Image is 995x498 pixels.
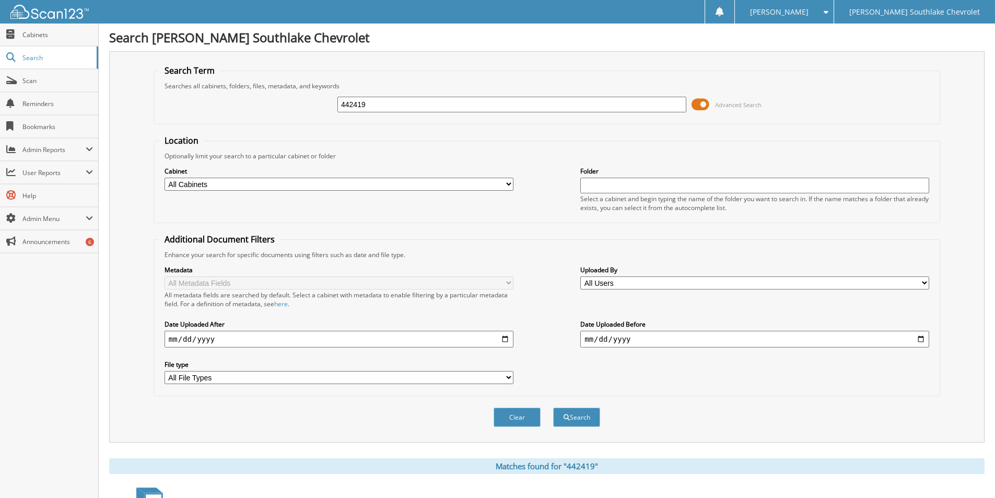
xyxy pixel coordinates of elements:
span: Cabinets [22,30,93,39]
label: Metadata [165,265,513,274]
div: All metadata fields are searched by default. Select a cabinet with metadata to enable filtering b... [165,291,513,308]
button: Clear [494,408,541,427]
label: File type [165,360,513,369]
span: User Reports [22,168,86,177]
span: Search [22,53,91,62]
span: Scan [22,76,93,85]
input: end [580,331,929,348]
span: Advanced Search [715,101,762,109]
span: [PERSON_NAME] Southlake Chevrolet [849,9,980,15]
input: start [165,331,513,348]
span: Admin Reports [22,145,86,154]
div: Searches all cabinets, folders, files, metadata, and keywords [159,82,934,90]
label: Folder [580,167,929,176]
label: Uploaded By [580,265,929,274]
span: Announcements [22,237,93,246]
div: Matches found for "442419" [109,458,985,474]
span: Help [22,191,93,200]
span: Admin Menu [22,214,86,223]
span: [PERSON_NAME] [750,9,809,15]
h1: Search [PERSON_NAME] Southlake Chevrolet [109,29,985,46]
legend: Search Term [159,65,220,76]
span: Reminders [22,99,93,108]
label: Date Uploaded Before [580,320,929,329]
div: 6 [86,238,94,246]
span: Bookmarks [22,122,93,131]
button: Search [553,408,600,427]
div: Optionally limit your search to a particular cabinet or folder [159,152,934,160]
legend: Additional Document Filters [159,234,280,245]
div: Select a cabinet and begin typing the name of the folder you want to search in. If the name match... [580,194,929,212]
legend: Location [159,135,204,146]
div: Enhance your search for specific documents using filters such as date and file type. [159,250,934,259]
label: Cabinet [165,167,513,176]
label: Date Uploaded After [165,320,513,329]
img: scan123-logo-white.svg [10,5,89,19]
a: here [274,299,288,308]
